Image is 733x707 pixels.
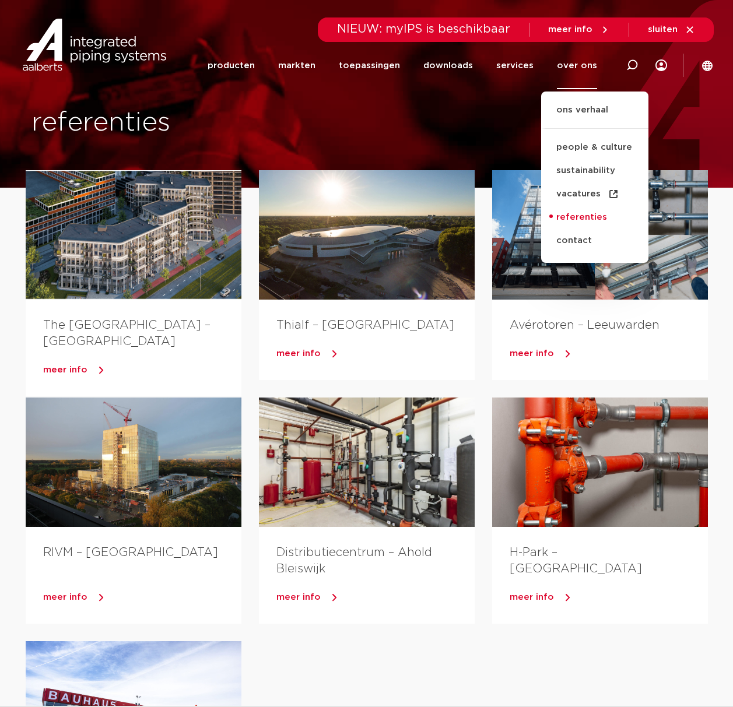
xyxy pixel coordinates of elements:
[510,319,660,331] a: Avérotoren – Leeuwarden
[541,159,648,182] a: sustainability
[423,42,473,89] a: downloads
[510,589,708,606] a: meer info
[541,206,648,229] a: referenties
[541,136,648,159] a: people & culture
[276,589,475,606] a: meer info
[337,23,510,35] span: NIEUW: myIPS is beschikbaar
[43,593,87,602] span: meer info
[496,42,534,89] a: services
[276,319,454,331] a: Thialf – [GEOGRAPHIC_DATA]
[510,547,642,575] a: H-Park – [GEOGRAPHIC_DATA]
[548,25,592,34] span: meer info
[43,547,218,558] a: RIVM – [GEOGRAPHIC_DATA]
[541,229,648,252] a: contact
[648,25,678,34] span: sluiten
[208,42,255,89] a: producten
[276,345,475,363] a: meer info
[276,547,432,575] a: Distributiecentrum – Ahold Bleiswijk
[278,42,315,89] a: markten
[276,593,321,602] span: meer info
[510,349,554,358] span: meer info
[548,24,610,35] a: meer info
[541,103,648,129] a: ons verhaal
[43,589,241,606] a: meer info
[510,593,554,602] span: meer info
[208,42,597,89] nav: Menu
[276,349,321,358] span: meer info
[43,365,87,374] span: meer info
[510,345,708,363] a: meer info
[43,319,211,347] a: The [GEOGRAPHIC_DATA] – [GEOGRAPHIC_DATA]
[648,24,695,35] a: sluiten
[31,104,361,142] h1: referenties
[43,361,241,379] a: meer info
[541,182,648,206] a: vacatures
[339,42,400,89] a: toepassingen
[655,42,667,89] div: my IPS
[557,42,597,89] a: over ons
